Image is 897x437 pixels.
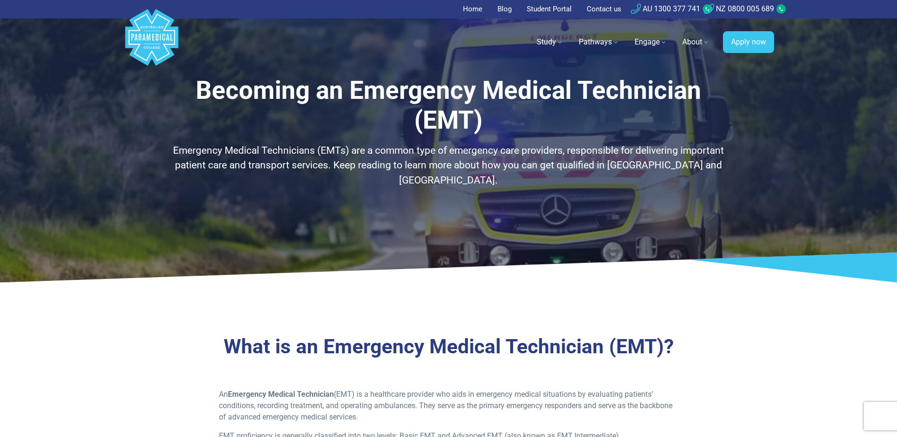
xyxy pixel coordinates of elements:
[704,4,774,13] a: NZ 0800 005 689
[172,143,725,188] p: Emergency Medical Technicians (EMTs) are a common type of emergency care providers, responsible f...
[723,31,774,53] a: Apply now
[123,18,180,66] a: Australian Paramedical College
[172,76,725,136] h1: Becoming an Emergency Medical Technician (EMT)
[631,4,700,13] a: AU 1300 377 741
[629,29,673,55] a: Engage
[172,335,725,359] h3: What is an Emergency Medical Technician (EMT)?
[677,29,715,55] a: About
[228,390,334,399] strong: Emergency Medical Technician
[531,29,569,55] a: Study
[219,389,678,423] p: An (EMT) is a healthcare provider who aids in emergency medical situations by evaluating patients...
[573,29,625,55] a: Pathways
